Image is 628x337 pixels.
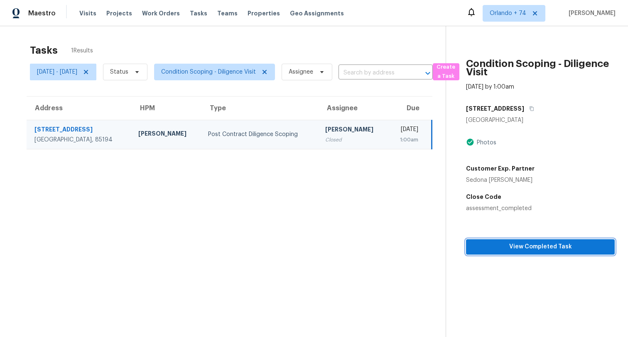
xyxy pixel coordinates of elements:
[466,204,615,213] div: assessment_completed
[466,138,474,146] img: Artifact Present Icon
[201,97,318,120] th: Type
[466,239,615,255] button: View Completed Task
[395,136,419,144] div: 1:00am
[466,176,535,184] div: Sedona [PERSON_NAME]
[473,242,608,252] span: View Completed Task
[106,9,132,17] span: Projects
[433,63,459,80] button: Create a Task
[142,9,180,17] span: Work Orders
[466,59,615,76] h2: Condition Scoping - Diligence Visit
[388,97,432,120] th: Due
[490,9,526,17] span: Orlando + 74
[289,68,313,76] span: Assignee
[325,125,382,136] div: [PERSON_NAME]
[524,101,535,116] button: Copy Address
[466,83,514,91] div: [DATE] by 1:00am
[30,46,58,55] h2: Tasks
[34,136,125,144] div: [GEOGRAPHIC_DATA], 85194
[290,9,344,17] span: Geo Assignments
[110,68,128,76] span: Status
[37,68,77,76] span: [DATE] - [DATE]
[395,125,419,136] div: [DATE]
[190,10,207,16] span: Tasks
[132,97,201,120] th: HPM
[565,9,616,17] span: [PERSON_NAME]
[466,164,535,173] h5: Customer Exp. Partner
[339,67,410,79] input: Search by address
[466,193,615,201] h5: Close Code
[28,9,56,17] span: Maestro
[79,9,96,17] span: Visits
[422,67,434,79] button: Open
[474,139,496,147] div: Photos
[437,62,455,82] span: Create a Task
[161,68,256,76] span: Condition Scoping - Diligence Visit
[217,9,238,17] span: Teams
[27,97,132,120] th: Address
[466,116,615,124] div: [GEOGRAPHIC_DATA]
[248,9,280,17] span: Properties
[138,129,195,140] div: [PERSON_NAME]
[319,97,388,120] th: Assignee
[325,136,382,144] div: Closed
[466,104,524,113] h5: [STREET_ADDRESS]
[208,130,312,139] div: Post Contract Diligence Scoping
[71,47,93,55] span: 1 Results
[34,125,125,136] div: [STREET_ADDRESS]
